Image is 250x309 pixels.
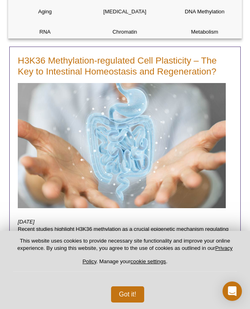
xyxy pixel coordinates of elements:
[18,218,232,269] p: Recent studies highlight H3K36 methylation as a crucial epigenetic mechanism regulating [MEDICAL_...
[8,8,82,15] p: Aging
[13,237,237,272] p: This website uses cookies to provide necessary site functionality and improve your online experie...
[168,28,242,36] p: Metabolism
[168,8,242,15] p: DNA Methylation
[18,55,232,77] a: H3K36 Methylation-regulated Cell Plasticity – The Key to Intestinal Homeostasis and Regeneration?
[8,28,82,36] p: RNA
[130,258,166,264] button: cookie settings
[82,245,233,264] a: Privacy Policy
[223,281,242,301] div: Open Intercom Messenger
[111,286,145,303] button: Got it!
[88,8,162,15] p: [MEDICAL_DATA]
[88,28,162,36] p: Chromatin
[18,83,226,208] img: Woman using digital x-ray of human intestine
[18,219,35,225] em: [DATE]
